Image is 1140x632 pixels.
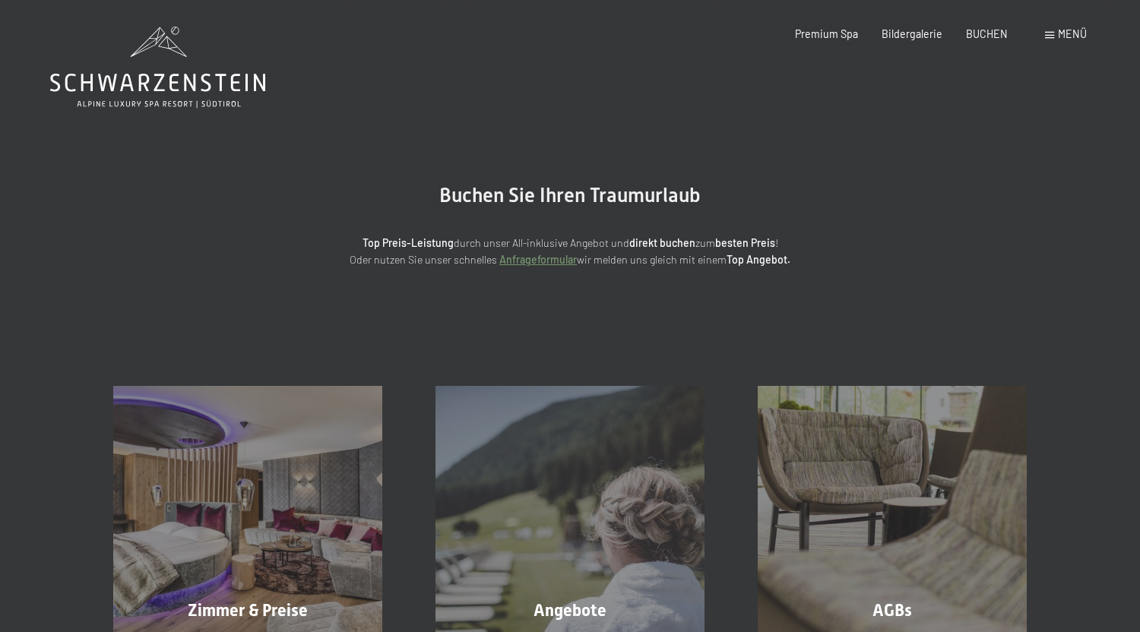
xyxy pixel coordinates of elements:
[966,27,1008,40] a: BUCHEN
[439,184,701,207] span: Buchen Sie Ihren Traumurlaub
[499,253,577,266] a: Anfrageformular
[795,27,858,40] a: Premium Spa
[715,236,775,249] strong: besten Preis
[882,27,942,40] a: Bildergalerie
[363,236,454,249] strong: Top Preis-Leistung
[629,236,695,249] strong: direkt buchen
[188,601,308,620] span: Zimmer & Preise
[534,601,606,620] span: Angebote
[727,253,790,266] strong: Top Angebot.
[1058,27,1087,40] span: Menü
[872,601,912,620] span: AGBs
[236,235,904,269] p: durch unser All-inklusive Angebot und zum ! Oder nutzen Sie unser schnelles wir melden uns gleich...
